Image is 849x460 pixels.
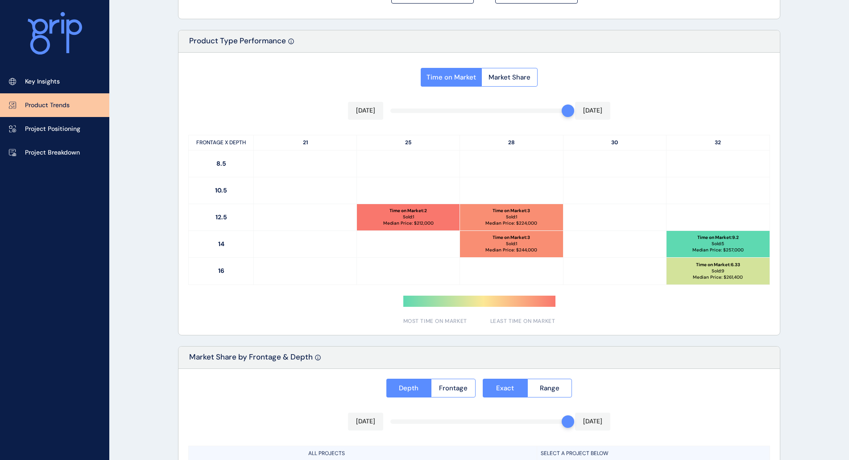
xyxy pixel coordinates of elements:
[421,68,481,87] button: Time on Market
[712,268,724,274] p: Sold: 9
[189,204,254,230] p: 12.5
[431,379,476,397] button: Frontage
[189,258,254,284] p: 16
[496,384,514,393] span: Exact
[189,231,254,257] p: 14
[356,417,375,426] p: [DATE]
[506,241,517,247] p: Sold: 1
[583,417,602,426] p: [DATE]
[399,384,418,393] span: Depth
[667,135,770,150] p: 32
[493,234,530,241] p: Time on Market : 3
[389,208,427,214] p: Time on Market : 2
[357,135,460,150] p: 25
[485,247,537,253] p: Median Price: $ 244,000
[693,274,743,280] p: Median Price: $ 261,400
[489,73,530,82] span: Market Share
[25,101,70,110] p: Product Trends
[254,135,357,150] p: 21
[506,214,517,220] p: Sold: 1
[483,379,527,397] button: Exact
[583,106,602,115] p: [DATE]
[189,352,313,368] p: Market Share by Frontage & Depth
[403,214,414,220] p: Sold: 1
[527,379,572,397] button: Range
[308,450,345,457] p: ALL PROJECTS
[540,384,559,393] span: Range
[403,318,467,325] span: MOST TIME ON MARKET
[490,318,555,325] span: LEAST TIME ON MARKET
[541,450,609,457] p: SELECT A PROJECT BELOW
[481,68,538,87] button: Market Share
[386,379,431,397] button: Depth
[25,77,60,86] p: Key Insights
[692,247,744,253] p: Median Price: $ 257,000
[485,220,537,226] p: Median Price: $ 224,000
[356,106,375,115] p: [DATE]
[427,73,476,82] span: Time on Market
[696,262,740,268] p: Time on Market : 6.33
[697,234,739,241] p: Time on Market : 9.2
[25,125,80,134] p: Project Positioning
[189,135,254,150] p: FRONTAGE X DEPTH
[25,148,80,157] p: Project Breakdown
[189,151,254,177] p: 8.5
[189,177,254,204] p: 10.5
[383,220,434,226] p: Median Price: $ 212,000
[189,36,286,52] p: Product Type Performance
[460,135,563,150] p: 28
[563,135,667,150] p: 30
[493,208,530,214] p: Time on Market : 3
[712,241,724,247] p: Sold: 5
[439,384,468,393] span: Frontage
